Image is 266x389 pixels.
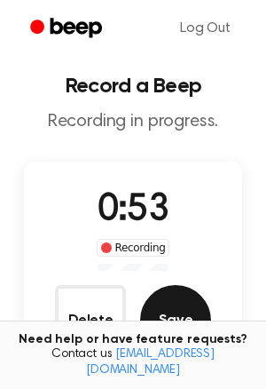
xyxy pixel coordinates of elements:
[162,7,248,50] a: Log Out
[55,285,126,356] button: Delete Audio Record
[86,348,215,377] a: [EMAIL_ADDRESS][DOMAIN_NAME]
[97,239,170,257] div: Recording
[140,285,211,356] button: Save Audio Record
[14,111,252,133] p: Recording in progress.
[98,192,168,229] span: 0:53
[11,347,255,378] span: Contact us
[18,12,118,46] a: Beep
[14,75,252,97] h1: Record a Beep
